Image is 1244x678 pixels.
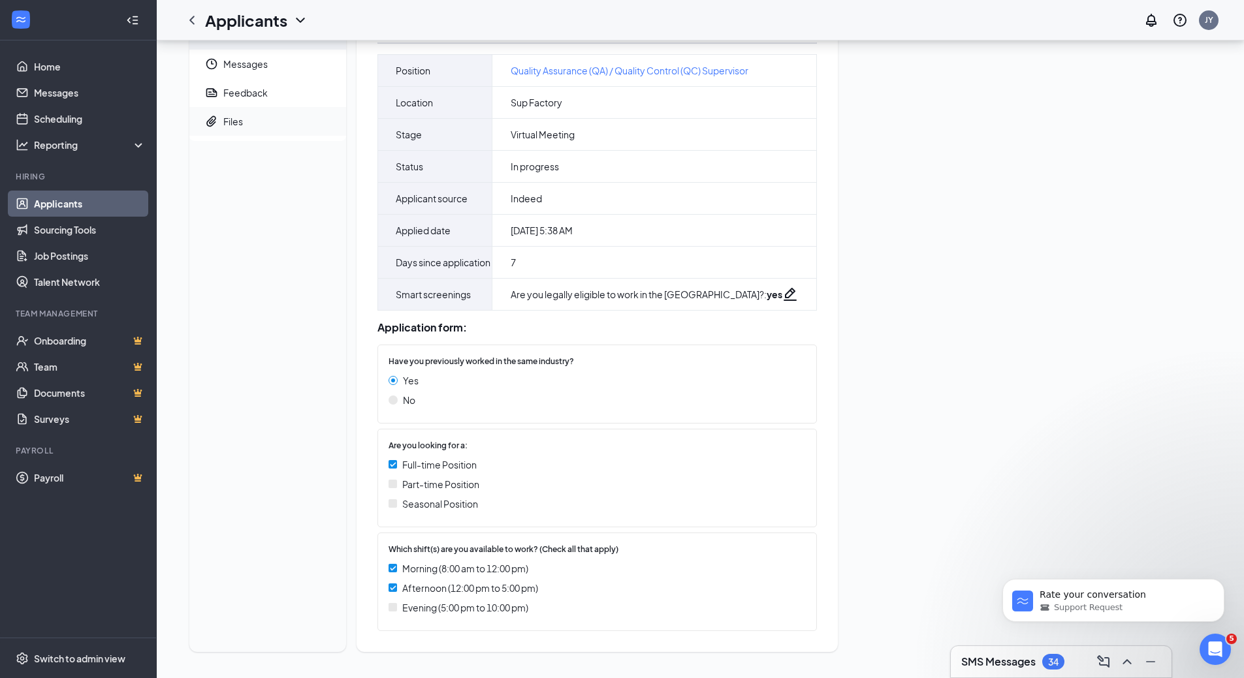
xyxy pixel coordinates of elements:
svg: Pencil [782,286,798,302]
span: Part-time Position [402,477,479,491]
a: Talent Network [34,269,146,295]
div: Feedback [223,86,268,99]
span: No [403,393,415,407]
span: 7 [511,256,516,269]
svg: QuestionInfo [1172,12,1188,28]
svg: ChevronUp [1119,654,1135,670]
span: Applied date [396,223,451,238]
strong: yes [767,288,782,300]
span: Stage [396,127,422,142]
a: Quality Assurance (QA) / Quality Control (QC) Supervisor [511,63,748,78]
button: ComposeMessage [1093,651,1114,672]
span: Afternoon (12:00 pm to 5:00 pm) [402,581,538,595]
span: Position [396,63,430,78]
span: Morning (8:00 am to 12:00 pm) [402,561,528,576]
a: Scheduling [34,106,146,132]
a: Applicants [34,191,146,217]
h3: SMS Messages [961,655,1036,669]
span: Seasonal Position [402,497,478,511]
a: SurveysCrown [34,406,146,432]
svg: ComposeMessage [1096,654,1111,670]
a: Job Postings [34,243,146,269]
div: Reporting [34,138,146,151]
svg: ChevronDown [293,12,308,28]
svg: Settings [16,651,29,664]
svg: Clock [205,57,218,70]
span: Have you previously worked in the same industry? [389,356,574,368]
a: PaperclipFiles [189,107,346,136]
span: Sup Factory [511,96,562,109]
a: Home [34,54,146,80]
a: OnboardingCrown [34,328,146,354]
span: Indeed [511,192,542,205]
iframe: Intercom live chat [1200,634,1231,665]
button: ChevronUp [1117,651,1138,672]
svg: ChevronLeft [184,12,200,28]
span: [DATE] 5:38 AM [511,224,573,237]
div: Files [223,115,243,128]
span: Status [396,159,423,174]
span: 5 [1226,634,1237,644]
span: Evening (5:00 pm to 10:00 pm) [402,600,528,615]
span: Yes [403,373,419,388]
a: TeamCrown [34,354,146,380]
span: Applicant source [396,191,468,206]
svg: Paperclip [205,115,218,128]
span: Virtual Meeting [511,128,575,141]
a: Messages [34,80,146,106]
div: Application form: [377,321,817,334]
div: JY [1205,14,1213,25]
a: Sourcing Tools [34,217,146,243]
div: Hiring [16,171,143,182]
span: Are you looking for a: [389,440,468,452]
span: Days since application [396,254,490,270]
svg: Minimize [1143,654,1158,670]
div: Team Management [16,308,143,319]
svg: WorkstreamLogo [14,13,27,26]
span: Smart screenings [396,286,471,302]
div: 34 [1048,656,1059,668]
a: ClockMessages [189,50,346,78]
svg: Analysis [16,138,29,151]
a: ReportFeedback [189,78,346,107]
svg: Notifications [1143,12,1159,28]
button: Minimize [1140,651,1161,672]
span: Which shift(s) are you available to work? (Check all that apply) [389,544,618,556]
iframe: Intercom notifications message [983,551,1244,643]
span: Messages [223,50,336,78]
span: Location [396,95,433,110]
h1: Applicants [205,9,287,31]
svg: Report [205,86,218,99]
a: DocumentsCrown [34,380,146,406]
span: Full-time Position [402,457,477,472]
svg: Collapse [126,13,139,26]
div: Payroll [16,445,143,456]
a: PayrollCrown [34,465,146,491]
div: Are you legally eligible to work in the [GEOGRAPHIC_DATA]? : [511,288,782,301]
span: In progress [511,160,559,173]
div: Switch to admin view [34,651,125,664]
